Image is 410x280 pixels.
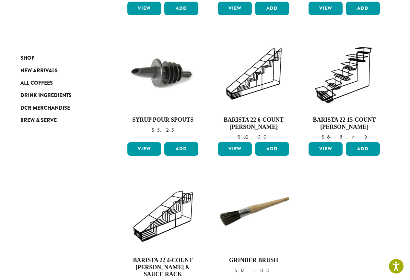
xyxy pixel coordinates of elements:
[126,257,200,278] h4: Barista 22 4-Count [PERSON_NAME] & Sauce Rack
[20,114,98,127] a: Brew & Serve
[322,133,327,140] span: $
[126,116,200,124] h4: Syrup Pour Spouts
[218,142,252,156] a: View
[151,127,174,133] bdi: 5.25
[20,104,70,112] span: DCR Merchandise
[164,142,198,156] button: Add
[20,91,72,100] span: Drink Ingredients
[234,267,273,274] bdi: 17.00
[216,37,291,140] a: Barista 22 6-Count [PERSON_NAME] $52.00
[346,2,380,15] button: Add
[309,2,343,15] a: View
[20,52,98,64] a: Shop
[20,54,34,62] span: Shop
[20,64,98,77] a: New Arrivals
[255,142,289,156] button: Add
[216,37,291,111] img: 6-count-750mL-Syrup-Rack-300x300.png
[234,267,240,274] span: $
[20,102,98,114] a: DCR Merchandise
[307,116,381,130] h4: Barista 22 15-Count [PERSON_NAME]
[307,37,381,111] img: 15-count-750mL-Syrup-Rack-300x300.png
[309,142,343,156] a: View
[20,89,98,102] a: Drink Ingredients
[307,37,381,140] a: Barista 22 15-Count [PERSON_NAME] $68.75
[20,79,53,87] span: All Coffees
[20,77,98,89] a: All Coffees
[238,133,270,140] bdi: 52.00
[216,257,291,264] h4: Grinder Brush
[125,37,200,111] img: Black-Syrup-Pour-Spouts-Single-300x300.jpg
[127,2,161,15] a: View
[255,2,289,15] button: Add
[127,142,161,156] a: View
[20,116,57,125] span: Brew & Serve
[164,2,198,15] button: Add
[20,67,58,75] span: New Arrivals
[125,177,200,252] img: 4-count-64oz-Sauce-Syrup-Rack-300x300.png
[151,127,157,133] span: $
[346,142,380,156] button: Add
[322,133,367,140] bdi: 68.75
[126,37,200,140] a: Syrup Pour Spouts $5.25
[238,133,243,140] span: $
[218,2,252,15] a: View
[216,116,291,130] h4: Barista 22 6-Count [PERSON_NAME]
[216,177,291,252] img: GrinderBrush_1200x1200_StockImage_-300x300.jpg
